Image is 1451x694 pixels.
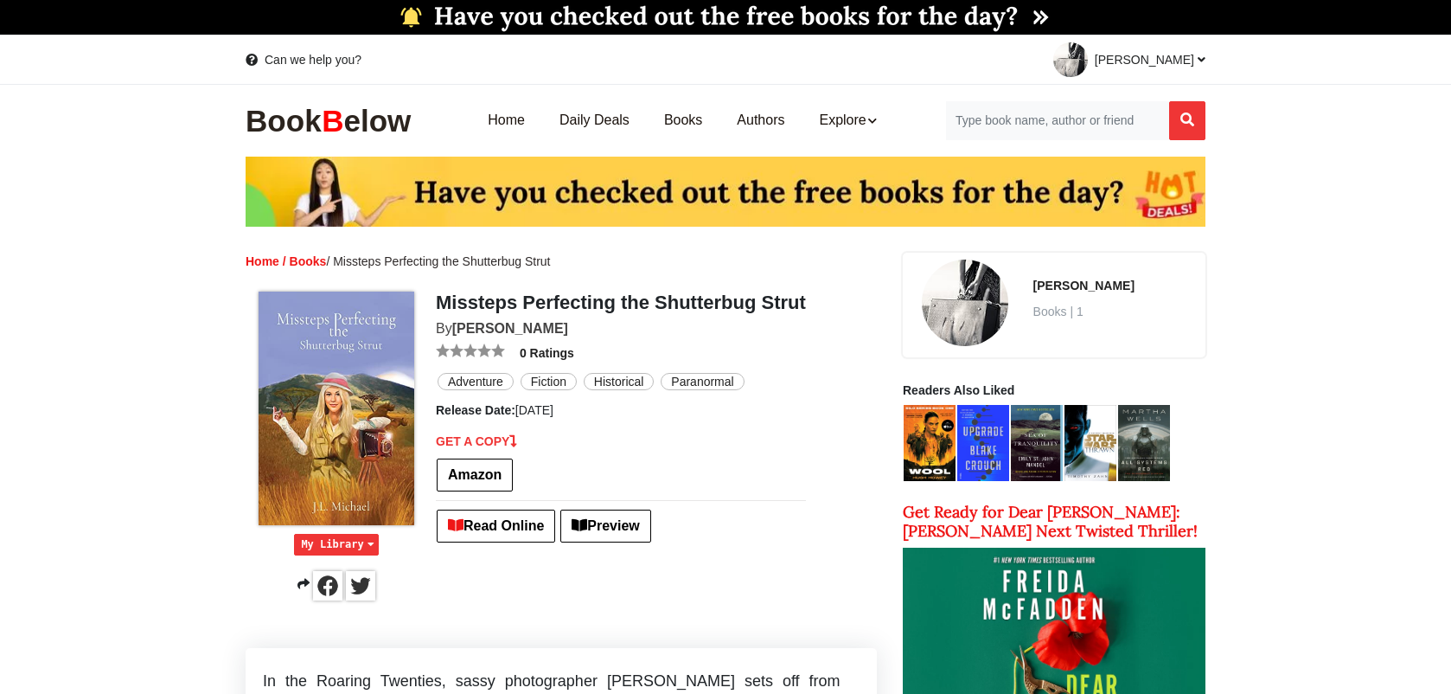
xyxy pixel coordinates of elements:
span: Books | 1 [1033,303,1203,320]
h2: Readers Also Liked [903,383,1205,398]
h1: Missteps Perfecting the Shutterbug Strut [436,292,806,314]
a: [PERSON_NAME] [1039,35,1205,84]
a: Home [470,93,542,148]
span: Share on social media [297,577,310,591]
img: twitter black squer icon [346,571,375,601]
img: Missteps Perfecting the Shutterbug Strut [259,292,414,525]
p: GET A COPY [436,433,806,450]
a: Share on Twitter [346,577,375,591]
img: Thrawn (Star Wars) [1064,405,1116,481]
span: / Missteps Perfecting the Shutterbug Strut [326,254,550,268]
a: Get Ready for Dear [PERSON_NAME]: [PERSON_NAME] Next Twisted Thriller! [903,503,1205,653]
li: [DATE] [436,402,806,419]
img: Todays Hot Deals [246,157,1205,227]
a: Fiction [521,373,577,390]
a: [PERSON_NAME] [452,321,568,336]
input: Search for Books [945,101,1169,140]
img: BookBelow Logo [246,103,419,138]
h2: By [436,320,806,337]
a: 0 Ratings [520,346,574,360]
button: Search [1169,101,1205,140]
b: Release Date: [436,403,515,417]
a: Daily Deals [542,93,647,148]
a: Explore [802,93,893,148]
a: [PERSON_NAME] [1033,279,1135,292]
img: 1757506279.jpg [1053,42,1088,77]
a: Historical [584,373,655,390]
button: My Library [294,534,378,556]
img: Wool [904,405,956,481]
img: facebook black squer icon [313,571,342,601]
span: [PERSON_NAME] [1095,53,1205,67]
span: Preview [560,510,650,543]
a: / Books [283,254,327,268]
a: Share on Facebook [313,577,342,591]
a: Authors [719,93,802,148]
a: Adventure [438,373,514,390]
a: Books [647,93,719,148]
a: Amazon [437,459,513,492]
h2: Get Ready for Dear [PERSON_NAME]: [PERSON_NAME] Next Twisted Thriller! [903,503,1205,540]
a: Paranormal [661,373,744,390]
a: Read Online [437,510,555,543]
a: Can we help you? [246,51,361,68]
img: All Systems Red [1118,405,1170,481]
img: Upgrade [957,405,1009,481]
a: Home [246,254,279,268]
img: Sea of Tranquility [1011,405,1063,481]
img: J.L. Michael [922,260,1008,346]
